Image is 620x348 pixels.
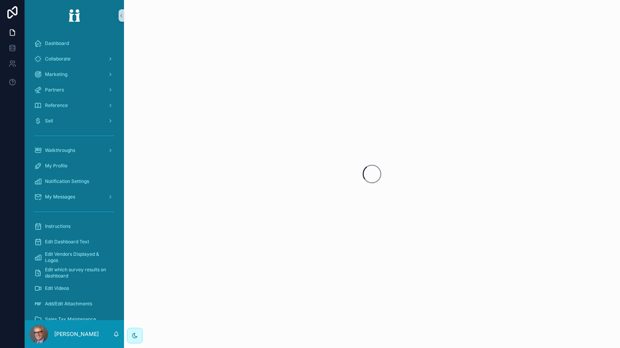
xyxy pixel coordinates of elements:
[45,178,89,184] span: Notification Settings
[29,83,119,97] a: Partners
[45,40,69,47] span: Dashboard
[45,71,67,78] span: Marketing
[29,114,119,128] a: Sell
[29,67,119,81] a: Marketing
[29,174,119,188] a: Notification Settings
[45,301,92,307] span: Add/Edit Attachments
[29,143,119,157] a: Walkthroughs
[45,163,67,169] span: My Profile
[29,266,119,280] a: Edit which survey results on dashboard
[64,9,85,22] img: App logo
[29,190,119,204] a: My Messages
[45,194,75,200] span: My Messages
[29,219,119,233] a: Instructions
[25,31,124,320] div: scrollable content
[45,56,71,62] span: Collaborate
[45,147,75,153] span: Walkthroughs
[29,159,119,173] a: My Profile
[29,281,119,295] a: Edit Videos
[45,102,68,109] span: Reference
[29,312,119,326] a: Sales Tax Maintenance
[45,118,53,124] span: Sell
[29,52,119,66] a: Collaborate
[29,235,119,249] a: Edit Dashboard Text
[45,239,89,245] span: Edit Dashboard Text
[29,297,119,311] a: Add/Edit Attachments
[29,98,119,112] a: Reference
[29,250,119,264] a: Edit Vendors Displayed & Logos
[45,316,96,322] span: Sales Tax Maintenance
[54,330,99,338] p: [PERSON_NAME]
[29,36,119,50] a: Dashboard
[45,251,112,264] span: Edit Vendors Displayed & Logos
[45,223,71,229] span: Instructions
[45,267,112,279] span: Edit which survey results on dashboard
[45,87,64,93] span: Partners
[45,285,69,291] span: Edit Videos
